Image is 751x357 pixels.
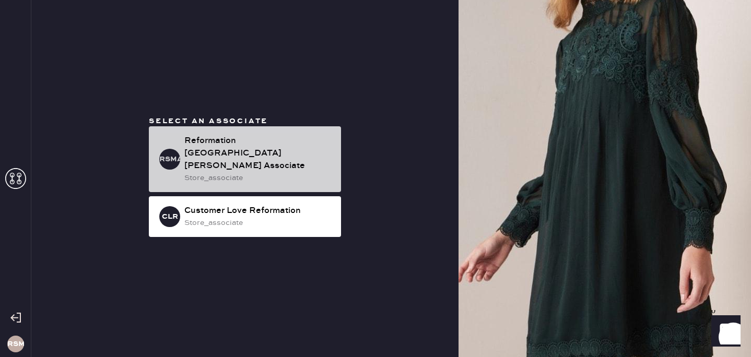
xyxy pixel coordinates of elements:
[162,213,178,220] h3: CLR
[184,205,333,217] div: Customer Love Reformation
[184,217,333,229] div: store_associate
[7,340,24,348] h3: RSM
[149,116,268,126] span: Select an associate
[159,156,180,163] h3: RSMA
[701,310,746,355] iframe: Front Chat
[184,172,333,184] div: store_associate
[184,135,333,172] div: Reformation [GEOGRAPHIC_DATA][PERSON_NAME] Associate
